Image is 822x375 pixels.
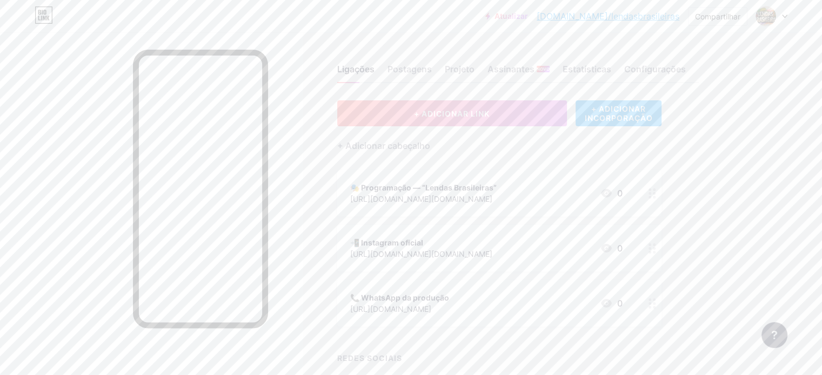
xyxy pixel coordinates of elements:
[487,64,534,74] font: Assinantes
[537,11,679,22] font: [DOMAIN_NAME]/lendasbrasileiras
[350,304,431,313] font: [URL][DOMAIN_NAME]
[617,298,623,309] font: 0
[494,11,528,21] font: Atualizar
[537,10,679,23] a: [DOMAIN_NAME]/lendasbrasileiras
[563,64,611,74] font: Estatísticas
[350,293,449,302] font: 📞 WhatsApp da produção
[695,12,740,21] font: Compartilhar
[337,140,430,151] font: + Adicionar cabeçalho
[584,104,652,122] font: + ADICIONAR INCORPORAÇÃO
[445,64,475,74] font: Projeto
[756,6,776,26] img: lendasbrasileiras
[337,353,402,363] font: REDES SOCIAIS
[337,64,375,74] font: Ligações
[624,64,686,74] font: Configurações
[617,243,623,254] font: 0
[350,249,492,258] font: [URL][DOMAIN_NAME][DOMAIN_NAME]
[537,66,550,72] font: NOVO
[387,64,432,74] font: Postagens
[350,183,497,192] font: 🎭 Programação — “Lendas Brasileiras”
[350,194,492,203] font: [URL][DOMAIN_NAME][DOMAIN_NAME]
[337,100,567,126] button: + ADICIONAR LINK
[617,188,623,199] font: 0
[350,238,423,247] font: 📲 Instagram oficial
[414,109,490,118] font: + ADICIONAR LINK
